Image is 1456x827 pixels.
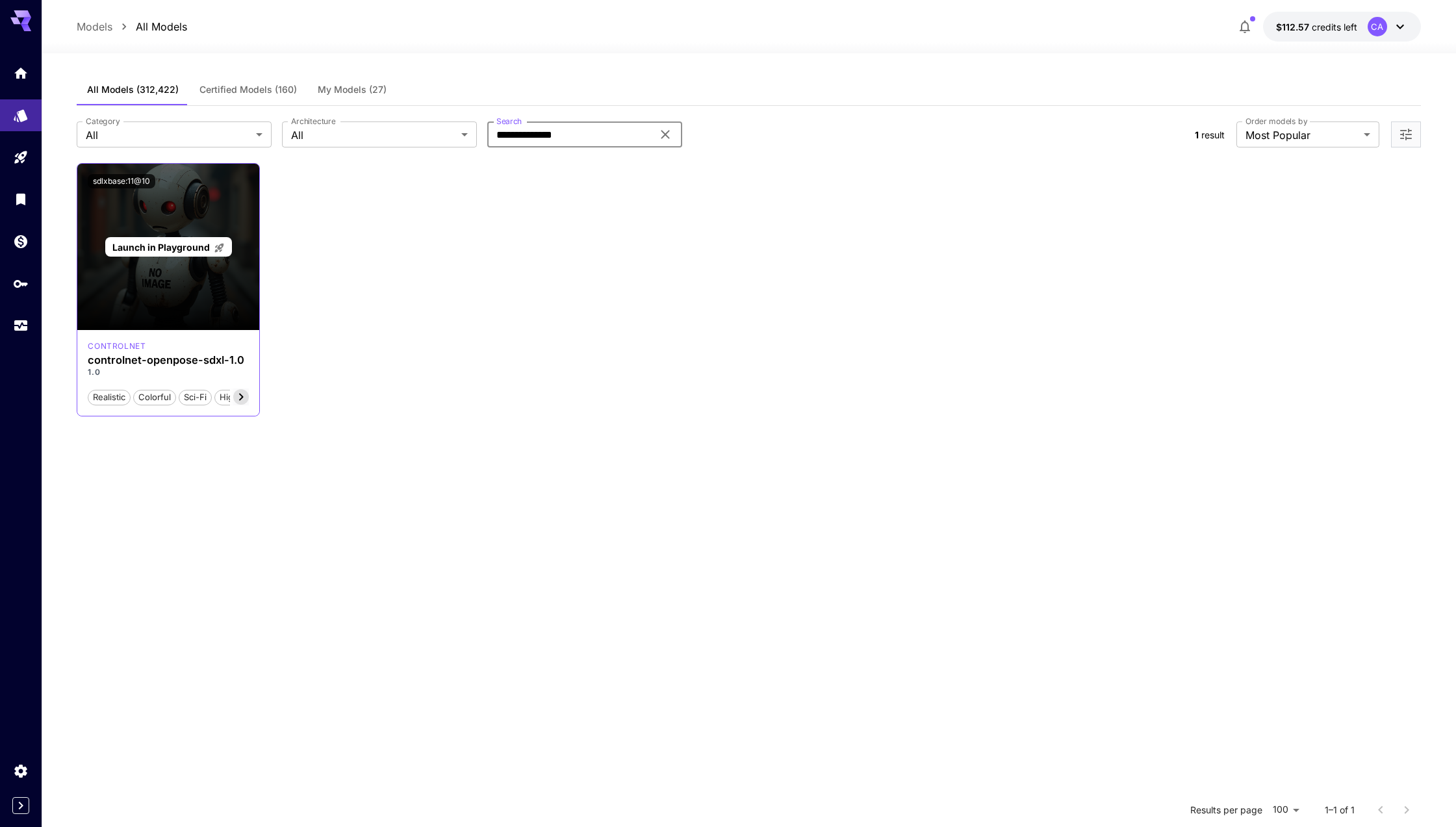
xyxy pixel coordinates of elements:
span: Most Popular [1245,127,1359,143]
button: Sci-Fi [179,388,212,405]
span: $112.57 [1276,21,1312,32]
div: Wallet [13,233,29,249]
span: Launch in Playground [112,242,210,253]
div: Models [13,103,29,120]
button: $112.56719CA [1263,12,1421,42]
a: Launch in Playground [105,237,232,257]
label: Search [496,116,522,127]
div: $112.56719 [1276,20,1357,34]
span: 1 [1195,129,1199,140]
div: SDXL 1.0 [88,340,146,352]
div: Library [13,191,29,207]
div: API Keys [13,275,29,292]
div: Settings [13,763,29,779]
button: Expand sidebar [12,797,29,814]
label: Order models by [1245,116,1307,127]
button: Colorful [133,388,176,405]
nav: breadcrumb [77,19,187,34]
span: All Models (312,422) [87,84,179,95]
button: Realistic [88,388,131,405]
span: Sci-Fi [179,391,211,404]
h3: controlnet-openpose-sdxl-1.0 [88,354,249,366]
span: Realistic [88,391,130,404]
span: result [1201,129,1225,140]
span: All [291,127,456,143]
div: Playground [13,149,29,166]
label: Category [86,116,120,127]
span: Colorful [134,391,175,404]
p: controlnet [88,340,146,352]
button: sdlxbase:11@10 [88,174,155,188]
a: Models [77,19,112,34]
p: 1.0 [88,366,249,378]
button: Open more filters [1398,127,1414,143]
span: High Detail [215,391,268,404]
span: My Models (27) [318,84,387,95]
div: 100 [1268,800,1304,819]
span: credits left [1312,21,1357,32]
a: All Models [136,19,187,34]
p: 1–1 of 1 [1325,804,1355,817]
span: Certified Models (160) [199,84,297,95]
div: Home [13,65,29,81]
p: Results per page [1190,804,1262,817]
span: All [86,127,251,143]
div: CA [1368,17,1387,36]
div: Usage [13,318,29,334]
button: High Detail [214,388,268,405]
label: Architecture [291,116,335,127]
